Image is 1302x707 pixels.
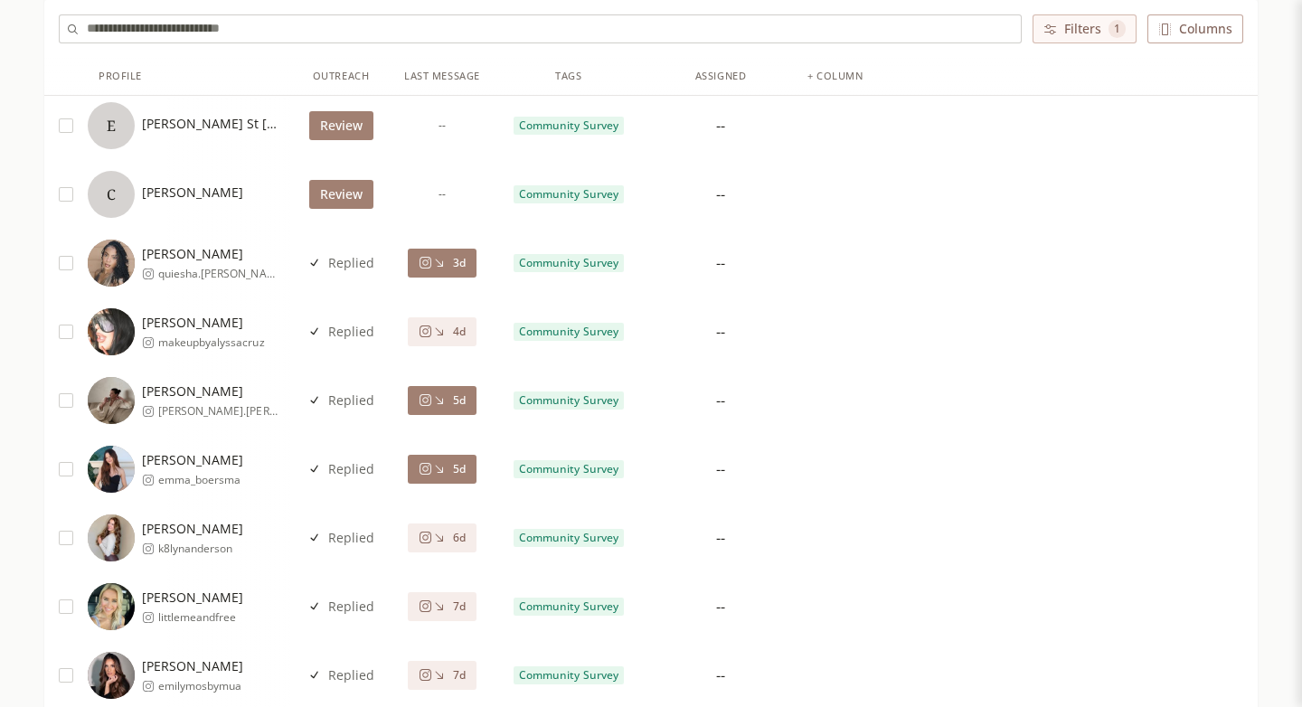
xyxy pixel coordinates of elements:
span: k8lynanderson [158,542,243,556]
button: 7d [408,661,476,690]
img: https://lookalike-images.influencerlist.ai/profiles/29a95d35-ac18-4a47-ae4d-bb85a43e2d58.jpg [88,240,135,287]
span: makeupbyalyssacruz [158,335,265,350]
span: [PERSON_NAME] [142,520,243,538]
span: littlemeandfree [158,610,243,625]
span: [PERSON_NAME] [142,589,243,607]
span: emma_boersma [158,473,243,487]
button: Columns [1147,14,1243,43]
span: [PERSON_NAME] [142,451,243,469]
span: 5d [453,393,466,408]
img: https://lookalike-images.influencerlist.ai/profiles/da358dc8-2824-463d-a24c-04cf60b8a0f4.jpg [88,377,135,424]
div: -- [716,321,725,343]
div: Tags [555,69,581,84]
button: 7d [408,592,476,621]
img: https://lookalike-images.influencerlist.ai/profiles/6c6f7c35-d9c7-4074-b391-3ef084ac521d.jpg [88,583,135,630]
span: 1 [1109,20,1126,38]
div: -- [716,665,725,686]
span: [PERSON_NAME] [142,184,243,202]
span: Community Survey [519,187,618,202]
span: Replied [328,323,374,341]
button: 5d [408,455,476,484]
span: 7d [453,599,466,614]
button: 4d [408,317,476,346]
button: 5d [408,386,476,415]
div: E [88,102,135,149]
img: https://lookalike-images.influencerlist.ai/profiles/72fd44ed-7610-4b0a-af6b-33563b357acf.jpg [88,446,135,493]
span: Community Survey [519,256,618,270]
div: -- [716,115,725,137]
div: C [88,171,135,218]
span: 3d [453,256,466,270]
button: Filters 1 [1033,14,1137,43]
span: Replied [328,391,374,410]
span: Replied [328,598,374,616]
span: [PERSON_NAME] [142,314,265,332]
div: -- [716,184,725,205]
span: Community Survey [519,325,618,339]
span: emilymosbymua [158,679,243,693]
button: 6d [408,523,476,552]
span: 5d [453,462,466,476]
span: [PERSON_NAME].[PERSON_NAME] [158,404,283,419]
span: -- [439,187,446,202]
button: Review [309,111,373,140]
span: Community Survey [519,531,618,545]
button: Review [309,180,373,209]
div: -- [716,527,725,549]
div: -- [716,390,725,411]
span: 6d [453,531,466,545]
img: https://lookalike-images.influencerlist.ai/profiles/7e4ebc31-59f9-4755-8ec6-75dd2fab2d36.jpg [88,308,135,355]
span: -- [439,118,446,133]
div: -- [716,252,725,274]
span: Replied [328,666,374,684]
span: Community Survey [519,462,618,476]
div: Assigned [695,69,746,84]
span: Community Survey [519,668,618,683]
span: Community Survey [519,599,618,614]
img: https://lookalike-images.influencerlist.ai/profiles/fc447e99-6237-4433-a345-185e2a779a2d.jpg [88,652,135,699]
div: Profile [99,69,142,84]
div: Last Message [404,69,480,84]
img: https://lookalike-images.influencerlist.ai/profiles/b2d07fc9-68d8-4bab-97c5-dcfb8630538d.jpg [88,514,135,561]
button: 3d [408,249,476,278]
span: [PERSON_NAME] [142,657,243,675]
span: [PERSON_NAME] [142,382,283,401]
span: Replied [328,460,374,478]
span: [PERSON_NAME] [142,245,283,263]
div: -- [716,596,725,617]
span: Community Survey [519,393,618,408]
div: -- [716,458,725,480]
span: Replied [328,254,374,272]
span: quiesha.[PERSON_NAME] [158,267,283,281]
span: Community Survey [519,118,618,133]
div: Outreach [313,69,369,84]
span: 7d [453,668,466,683]
span: Replied [328,529,374,547]
span: 4d [453,325,466,339]
span: [PERSON_NAME] St [PERSON_NAME] [142,115,283,133]
div: + column [807,69,863,84]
